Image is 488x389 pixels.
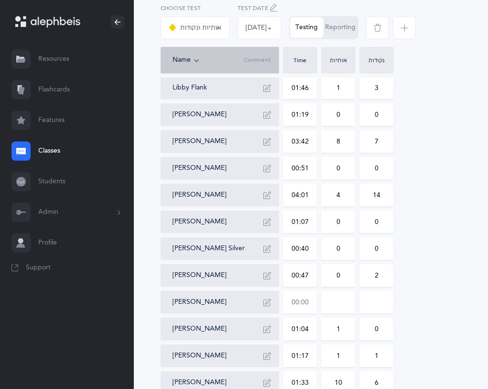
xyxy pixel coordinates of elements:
[173,271,227,280] button: [PERSON_NAME]
[173,164,227,173] button: [PERSON_NAME]
[283,345,317,367] input: MM:SS
[283,211,317,233] input: MM:SS
[362,57,391,63] div: נקודות
[161,4,230,12] label: Choose test
[283,238,317,260] input: MM:SS
[173,378,227,388] button: [PERSON_NAME]
[283,131,317,153] input: MM:SS
[173,190,227,200] button: [PERSON_NAME]
[161,16,230,39] button: אותיות ונקודות L2
[283,184,317,206] input: MM:SS
[285,57,315,63] div: Time
[238,4,282,12] label: Test Date
[324,17,358,38] button: Reporting
[246,23,267,33] div: [DATE]
[169,22,222,33] div: אותיות ונקודות L2
[173,324,227,334] button: [PERSON_NAME]
[238,16,282,39] button: 09/08/2025
[283,265,317,287] input: MM:SS
[173,244,245,254] button: [PERSON_NAME] Silver
[173,351,227,361] button: [PERSON_NAME]
[173,217,227,227] button: [PERSON_NAME]
[173,83,207,93] button: Libby Flank
[244,56,271,64] span: Comment
[283,104,317,126] input: MM:SS
[173,110,227,120] button: [PERSON_NAME]
[173,55,244,66] div: Name
[26,263,51,273] span: Support
[283,157,317,179] input: MM:SS
[283,291,317,313] input: 00:00
[173,137,227,146] button: [PERSON_NAME]
[283,318,317,340] input: MM:SS
[283,77,317,99] input: MM:SS
[173,298,227,307] button: [PERSON_NAME]
[324,57,353,63] div: אותיות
